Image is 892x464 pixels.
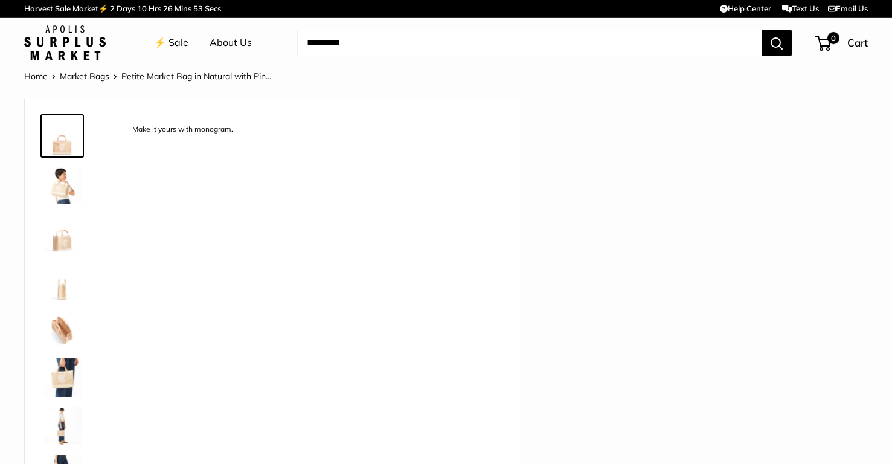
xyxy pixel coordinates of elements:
[40,211,84,254] a: Petite Market Bag in Natural with Pink Round Monogram
[40,114,84,158] a: description_Make it yours with monogram.
[847,36,868,49] span: Cart
[827,32,839,44] span: 0
[121,71,271,82] span: Petite Market Bag in Natural with Pin...
[828,4,868,13] a: Email Us
[43,310,82,349] img: description_Inner pocket good for daily drivers. Plus, water resistant inner lining good for anyt...
[193,4,203,13] span: 53
[43,358,82,397] img: Petite Market Bag in Natural with Pink Round Monogram
[24,71,48,82] a: Home
[43,165,82,204] img: Petite Market Bag in Natural with Pink Round Monogram
[24,68,271,84] nav: Breadcrumb
[149,4,161,13] span: Hrs
[175,4,191,13] span: Mins
[297,30,762,56] input: Search...
[40,308,84,351] a: description_Inner pocket good for daily drivers. Plus, water resistant inner lining good for anyt...
[137,4,147,13] span: 10
[40,356,84,399] a: Petite Market Bag in Natural with Pink Round Monogram
[43,213,82,252] img: Petite Market Bag in Natural with Pink Round Monogram
[40,259,84,303] a: description_12.5" wide, 9.5" high, 5.5" deep; handles: 3.5" drop
[205,4,221,13] span: Secs
[40,163,84,206] a: Petite Market Bag in Natural with Pink Round Monogram
[40,404,84,448] a: Petite Market Bag in Natural with Pink Round Monogram
[816,33,868,53] a: 0 Cart
[43,117,82,155] img: description_Make it yours with monogram.
[60,71,109,82] a: Market Bags
[43,407,82,445] img: Petite Market Bag in Natural with Pink Round Monogram
[782,4,819,13] a: Text Us
[720,4,771,13] a: Help Center
[154,34,188,52] a: ⚡️ Sale
[24,25,106,60] img: Apolis: Surplus Market
[126,121,239,138] div: Make it yours with monogram.
[163,4,173,13] span: 26
[43,262,82,300] img: description_12.5" wide, 9.5" high, 5.5" deep; handles: 3.5" drop
[210,34,252,52] a: About Us
[117,4,135,13] span: Days
[762,30,792,56] button: Search
[110,4,115,13] span: 2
